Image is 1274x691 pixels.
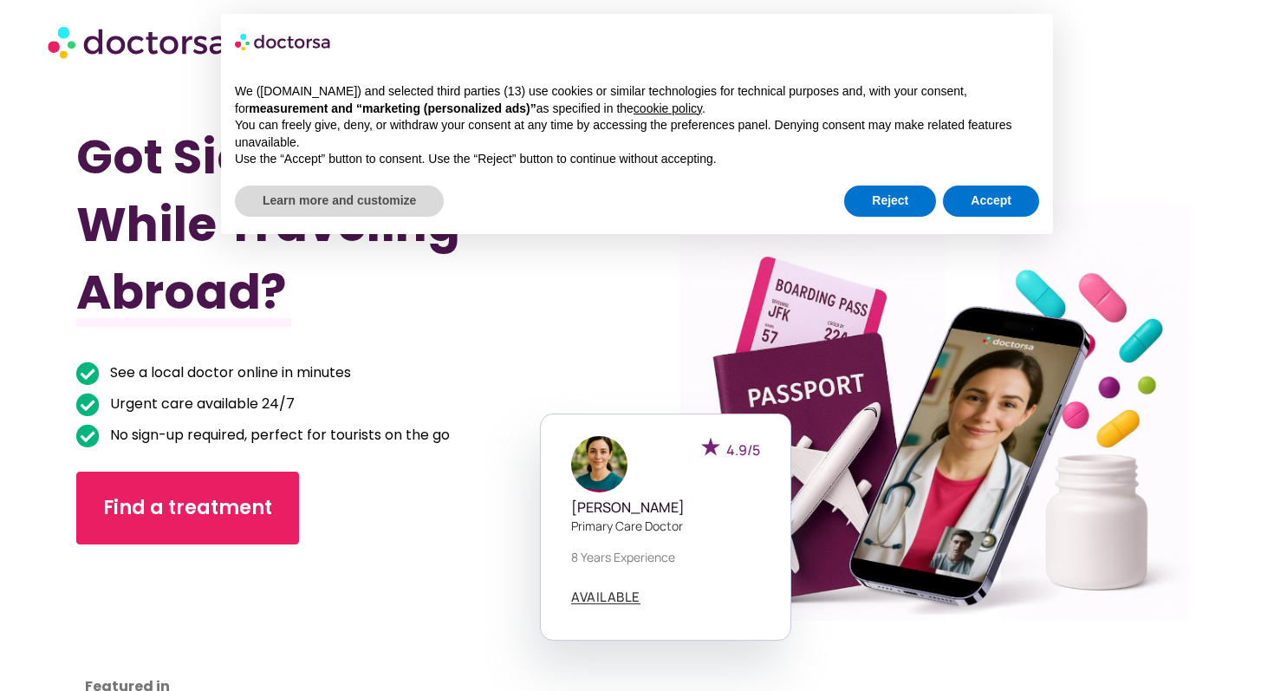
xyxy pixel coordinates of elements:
[634,101,702,115] a: cookie policy
[106,423,450,447] span: No sign-up required, perfect for tourists on the go
[571,590,640,603] span: AVAILABLE
[235,28,332,55] img: logo
[571,590,640,604] a: AVAILABLE
[235,151,1039,168] p: Use the “Accept” button to consent. Use the “Reject” button to continue without accepting.
[235,83,1039,117] p: We ([DOMAIN_NAME]) and selected third parties (13) use cookies or similar technologies for techni...
[76,123,553,326] h1: Got Sick While Traveling Abroad?
[571,517,760,535] p: Primary care doctor
[235,117,1039,151] p: You can freely give, deny, or withdraw your consent at any time by accessing the preferences pane...
[571,548,760,566] p: 8 years experience
[844,186,936,217] button: Reject
[943,186,1039,217] button: Accept
[726,440,760,460] span: 4.9/5
[235,186,444,217] button: Learn more and customize
[106,361,351,385] span: See a local doctor online in minutes
[249,101,536,115] strong: measurement and “marketing (personalized ads)”
[106,392,295,416] span: Urgent care available 24/7
[103,494,272,522] span: Find a treatment
[571,499,760,516] h5: [PERSON_NAME]
[76,472,299,544] a: Find a treatment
